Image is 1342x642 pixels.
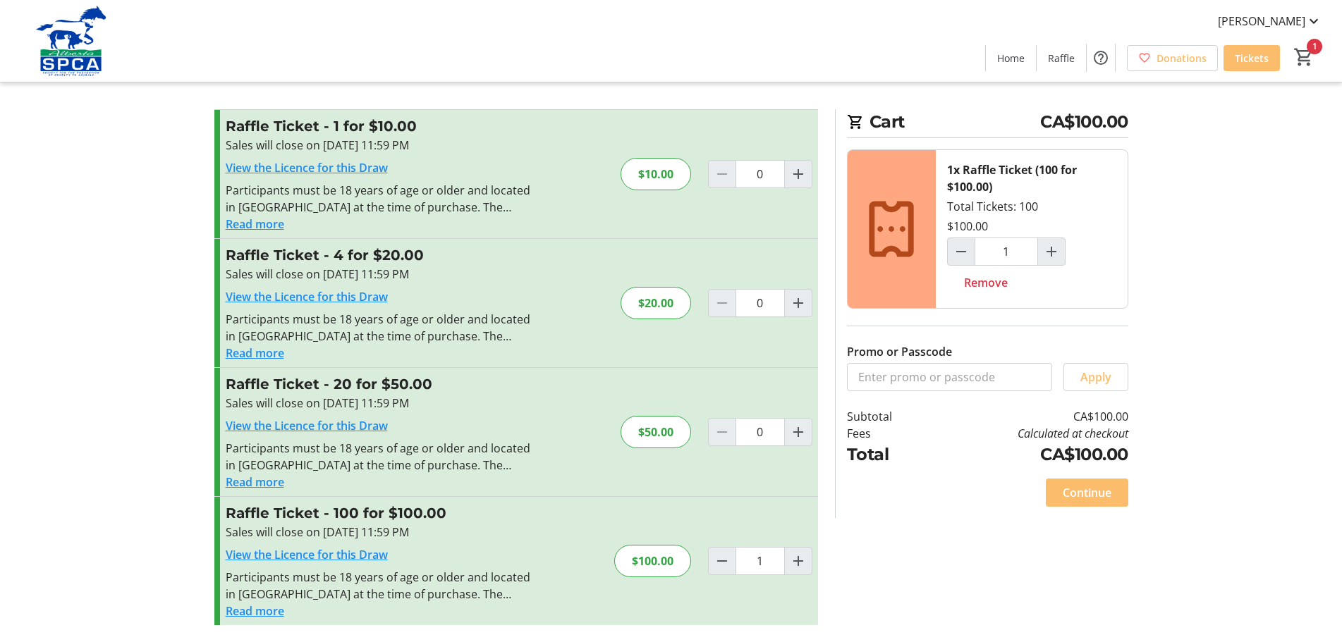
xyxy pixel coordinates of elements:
[1157,51,1207,66] span: Donations
[736,289,785,317] input: Raffle Ticket Quantity
[1207,10,1334,32] button: [PERSON_NAME]
[928,408,1128,425] td: CA$100.00
[226,603,284,619] button: Read more
[928,442,1128,467] td: CA$100.00
[226,474,284,490] button: Read more
[1063,363,1128,391] button: Apply
[1218,13,1305,30] span: [PERSON_NAME]
[947,268,1025,297] button: Remove
[847,442,929,467] td: Total
[621,416,691,448] div: $50.00
[8,6,134,76] img: Alberta SPCA's Logo
[736,418,785,446] input: Raffle Ticket Quantity
[1235,51,1269,66] span: Tickets
[928,425,1128,442] td: Calculated at checkout
[226,502,534,524] h3: Raffle Ticket - 100 for $100.00
[226,395,534,412] div: Sales will close on [DATE] 11:59 PM
[226,116,534,137] h3: Raffle Ticket - 1 for $10.00
[226,137,534,154] div: Sales will close on [DATE] 11:59 PM
[226,160,388,175] a: View the Licence for this Draw
[226,345,284,362] button: Read more
[226,245,534,266] h3: Raffle Ticket - 4 for $20.00
[1063,484,1111,501] span: Continue
[948,238,975,265] button: Decrement by one
[997,51,1025,66] span: Home
[785,161,812,187] button: Increment by one
[614,545,691,577] div: $100.00
[947,161,1116,195] div: 1x Raffle Ticket (100 for $100.00)
[226,569,534,603] div: Participants must be 18 years of age or older and located in [GEOGRAPHIC_DATA] at the time of pur...
[847,109,1128,138] h2: Cart
[226,216,284,233] button: Read more
[226,418,388,433] a: View the Licence for this Draw
[1127,45,1218,71] a: Donations
[975,237,1038,266] input: Raffle Ticket (100 for $100.00) Quantity
[226,524,534,541] div: Sales will close on [DATE] 11:59 PM
[226,266,534,283] div: Sales will close on [DATE] 11:59 PM
[1291,44,1317,70] button: Cart
[226,440,534,474] div: Participants must be 18 years of age or older and located in [GEOGRAPHIC_DATA] at the time of pur...
[1087,44,1115,72] button: Help
[785,548,812,574] button: Increment by one
[785,290,812,316] button: Increment by one
[964,274,1008,291] span: Remove
[736,547,785,575] input: Raffle Ticket Quantity
[947,218,988,235] div: $100.00
[847,408,929,425] td: Subtotal
[709,548,736,574] button: Decrement by one
[847,363,1052,391] input: Enter promo or passcode
[1080,369,1111,385] span: Apply
[1048,51,1075,66] span: Raffle
[226,547,388,562] a: View the Licence for this Draw
[1046,479,1128,507] button: Continue
[226,182,534,216] div: Participants must be 18 years of age or older and located in [GEOGRAPHIC_DATA] at the time of pur...
[226,374,534,395] h3: Raffle Ticket - 20 for $50.00
[847,425,929,442] td: Fees
[736,160,785,188] input: Raffle Ticket Quantity
[986,45,1036,71] a: Home
[621,158,691,190] div: $10.00
[936,150,1128,308] div: Total Tickets: 100
[226,311,534,345] div: Participants must be 18 years of age or older and located in [GEOGRAPHIC_DATA] at the time of pur...
[1040,109,1128,135] span: CA$100.00
[226,289,388,304] a: View the Licence for this Draw
[1038,238,1065,265] button: Increment by one
[1037,45,1086,71] a: Raffle
[847,343,952,360] label: Promo or Passcode
[621,287,691,319] div: $20.00
[785,419,812,445] button: Increment by one
[1224,45,1280,71] a: Tickets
